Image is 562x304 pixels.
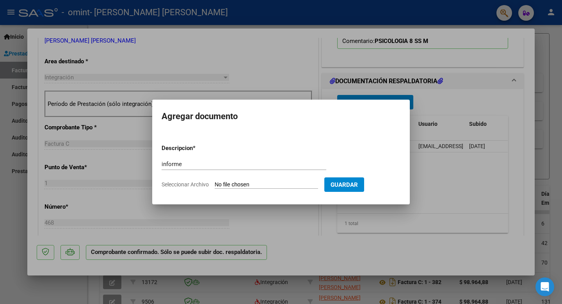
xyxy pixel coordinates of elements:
p: Descripcion [162,144,233,153]
span: Seleccionar Archivo [162,181,209,188]
span: Guardar [331,181,358,188]
div: Open Intercom Messenger [535,277,554,296]
h2: Agregar documento [162,109,400,124]
button: Guardar [324,177,364,192]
